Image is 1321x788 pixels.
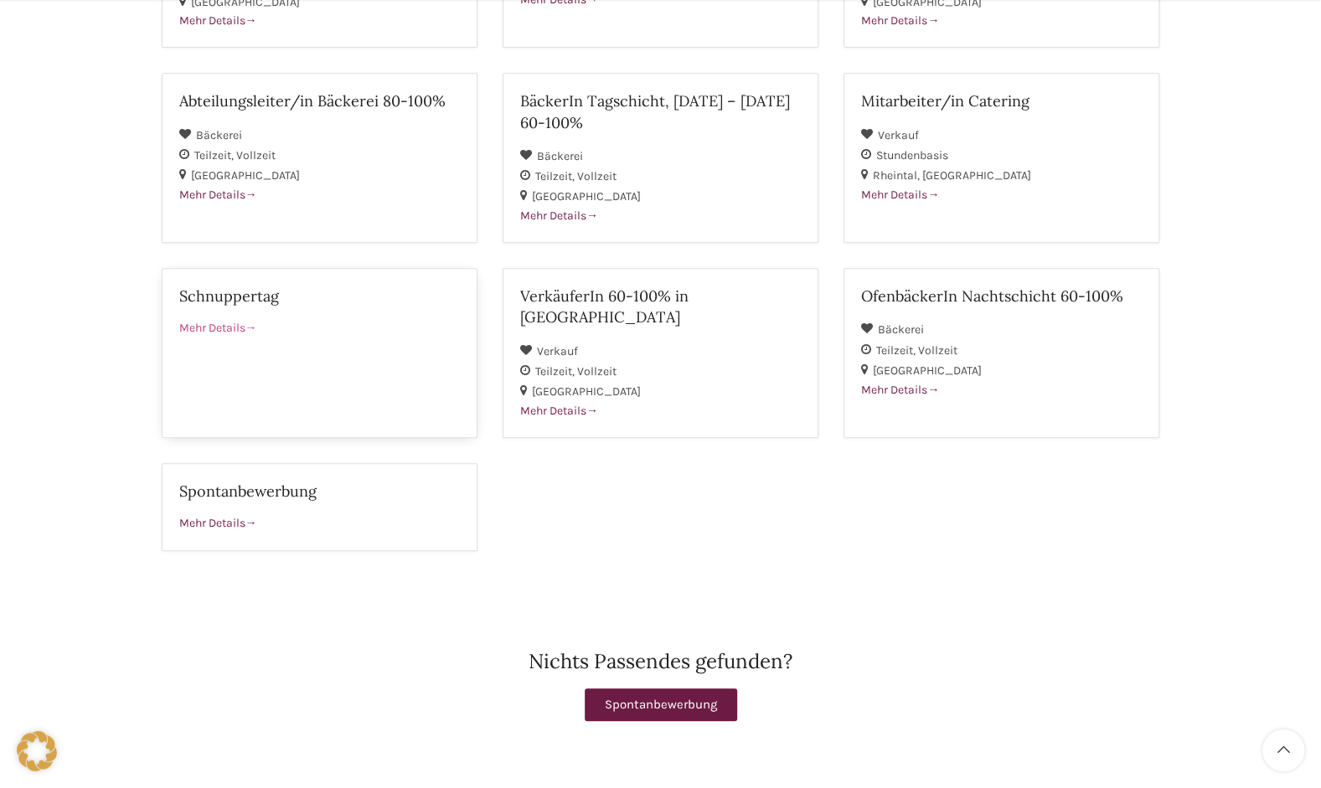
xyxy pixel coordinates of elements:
a: BäckerIn Tagschicht, [DATE] – [DATE] 60-100% Bäckerei Teilzeit Vollzeit [GEOGRAPHIC_DATA] Mehr De... [503,73,818,243]
a: OfenbäckerIn Nachtschicht 60-100% Bäckerei Teilzeit Vollzeit [GEOGRAPHIC_DATA] Mehr Details [844,268,1159,438]
span: Bäckerei [878,322,924,337]
span: Vollzeit [236,148,276,162]
span: [GEOGRAPHIC_DATA] [873,363,982,378]
span: [GEOGRAPHIC_DATA] [922,168,1031,183]
h2: Nichts Passendes gefunden? [162,652,1160,672]
span: Mehr Details [179,321,257,335]
span: Mehr Details [861,383,939,397]
h2: VerkäuferIn 60-100% in [GEOGRAPHIC_DATA] [520,286,801,327]
h2: Schnuppertag [179,286,460,306]
span: Mehr Details [520,209,598,223]
span: Mehr Details [179,188,257,202]
span: Teilzeit [194,148,236,162]
a: Scroll to top button [1262,729,1304,771]
h2: BäckerIn Tagschicht, [DATE] – [DATE] 60-100% [520,90,801,132]
a: Mitarbeiter/in Catering Verkauf Stundenbasis Rheintal [GEOGRAPHIC_DATA] Mehr Details [844,73,1159,243]
span: Teilzeit [876,343,918,358]
span: Mehr Details [179,13,257,28]
span: Bäckerei [196,128,242,142]
a: Spontanbewerbung [585,688,737,721]
span: Verkauf [537,344,578,358]
span: Bäckerei [537,149,583,163]
span: [GEOGRAPHIC_DATA] [191,168,300,183]
span: Mehr Details [861,13,939,28]
span: Mehr Details [861,188,939,202]
a: Abteilungsleiter/in Bäckerei 80-100% Bäckerei Teilzeit Vollzeit [GEOGRAPHIC_DATA] Mehr Details [162,73,477,243]
span: Spontanbewerbung [605,698,717,711]
span: Stundenbasis [876,148,948,162]
span: Vollzeit [918,343,957,358]
h2: Abteilungsleiter/in Bäckerei 80-100% [179,90,460,111]
span: Vollzeit [577,169,617,183]
a: VerkäuferIn 60-100% in [GEOGRAPHIC_DATA] Verkauf Teilzeit Vollzeit [GEOGRAPHIC_DATA] Mehr Details [503,268,818,438]
span: Vollzeit [577,364,617,379]
a: Spontanbewerbung Mehr Details [162,463,477,551]
h2: Mitarbeiter/in Catering [861,90,1142,111]
span: Verkauf [878,128,919,142]
span: [GEOGRAPHIC_DATA] [532,189,641,203]
span: Mehr Details [179,516,257,530]
span: [GEOGRAPHIC_DATA] [532,384,641,399]
span: Teilzeit [535,364,577,379]
a: Schnuppertag Mehr Details [162,268,477,438]
span: Teilzeit [535,169,577,183]
span: Rheintal [873,168,922,183]
span: Mehr Details [520,404,598,418]
h2: OfenbäckerIn Nachtschicht 60-100% [861,286,1142,306]
h2: Spontanbewerbung [179,481,460,502]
